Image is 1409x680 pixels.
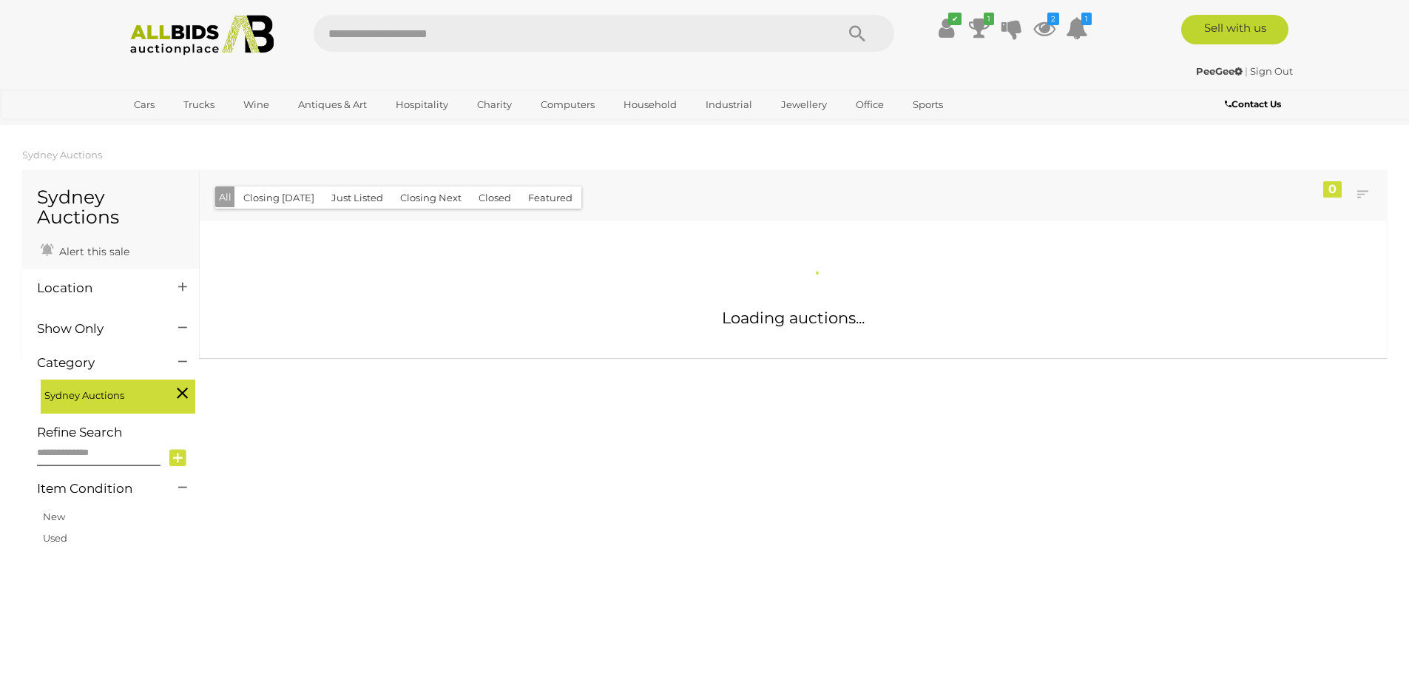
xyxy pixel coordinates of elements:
[43,511,65,522] a: New
[1250,65,1293,77] a: Sign Out
[771,92,837,117] a: Jewellery
[37,322,156,336] h4: Show Only
[722,309,865,327] span: Loading auctions...
[1181,15,1288,44] a: Sell with us
[1245,65,1248,77] span: |
[696,92,762,117] a: Industrial
[948,13,962,25] i: ✔
[1066,15,1088,41] a: 1
[968,15,990,41] a: 1
[470,186,520,209] button: Closed
[467,92,521,117] a: Charity
[936,15,958,41] a: ✔
[1047,13,1059,25] i: 2
[55,245,129,258] span: Alert this sale
[1196,65,1245,77] a: PeeGee
[1225,98,1281,110] b: Contact Us
[37,187,184,228] h1: Sydney Auctions
[614,92,686,117] a: Household
[984,13,994,25] i: 1
[1323,181,1342,198] div: 0
[820,15,894,52] button: Search
[215,186,235,208] button: All
[174,92,224,117] a: Trucks
[234,186,323,209] button: Closing [DATE]
[519,186,581,209] button: Featured
[43,532,67,544] a: Used
[22,149,102,161] a: Sydney Auctions
[903,92,953,117] a: Sports
[37,482,156,496] h4: Item Condition
[391,186,470,209] button: Closing Next
[322,186,392,209] button: Just Listed
[1196,65,1243,77] strong: PeeGee
[44,383,155,404] span: Sydney Auctions
[234,92,279,117] a: Wine
[37,356,156,370] h4: Category
[37,239,133,261] a: Alert this sale
[122,15,283,55] img: Allbids.com.au
[37,425,195,440] h4: Refine Search
[531,92,604,117] a: Computers
[1033,15,1055,41] a: 2
[386,92,458,117] a: Hospitality
[1081,13,1092,25] i: 1
[1225,96,1285,112] a: Contact Us
[124,117,249,141] a: [GEOGRAPHIC_DATA]
[37,281,156,295] h4: Location
[124,92,164,117] a: Cars
[288,92,376,117] a: Antiques & Art
[846,92,893,117] a: Office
